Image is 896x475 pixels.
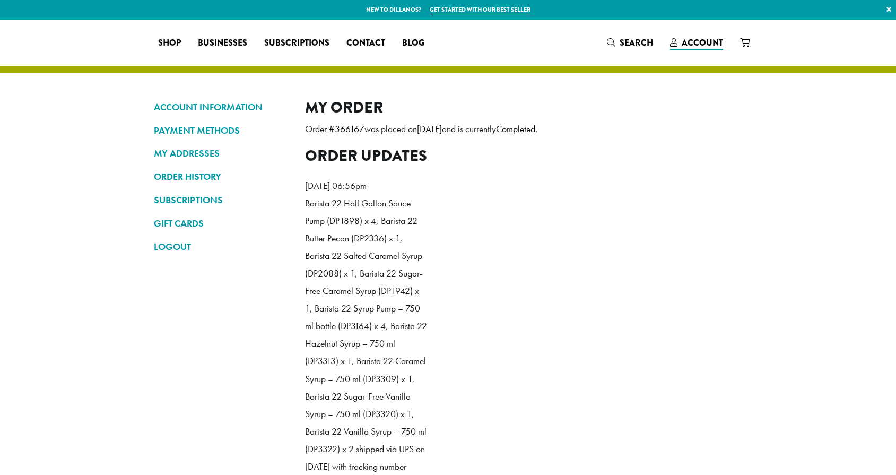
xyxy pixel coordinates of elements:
h2: Order updates [305,146,743,165]
h2: My Order [305,98,743,117]
span: Account [682,37,723,49]
mark: [DATE] [417,123,442,135]
a: PAYMENT METHODS [154,122,289,140]
span: Blog [402,37,424,50]
mark: 366167 [335,123,364,135]
a: ORDER HISTORY [154,168,289,186]
span: Shop [158,37,181,50]
a: SUBSCRIPTIONS [154,191,289,209]
span: Contact [346,37,385,50]
a: Search [598,34,662,51]
a: LOGOUT [154,238,289,256]
span: Subscriptions [264,37,329,50]
a: Shop [150,34,189,51]
span: Search [620,37,653,49]
p: Order # was placed on and is currently . [305,120,743,138]
a: GIFT CARDS [154,214,289,232]
a: ACCOUNT INFORMATION [154,98,289,116]
p: [DATE] 06:56pm [305,177,427,195]
span: Businesses [198,37,247,50]
a: Get started with our best seller [430,5,530,14]
a: MY ADDRESSES [154,144,289,162]
mark: Completed [496,123,535,135]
